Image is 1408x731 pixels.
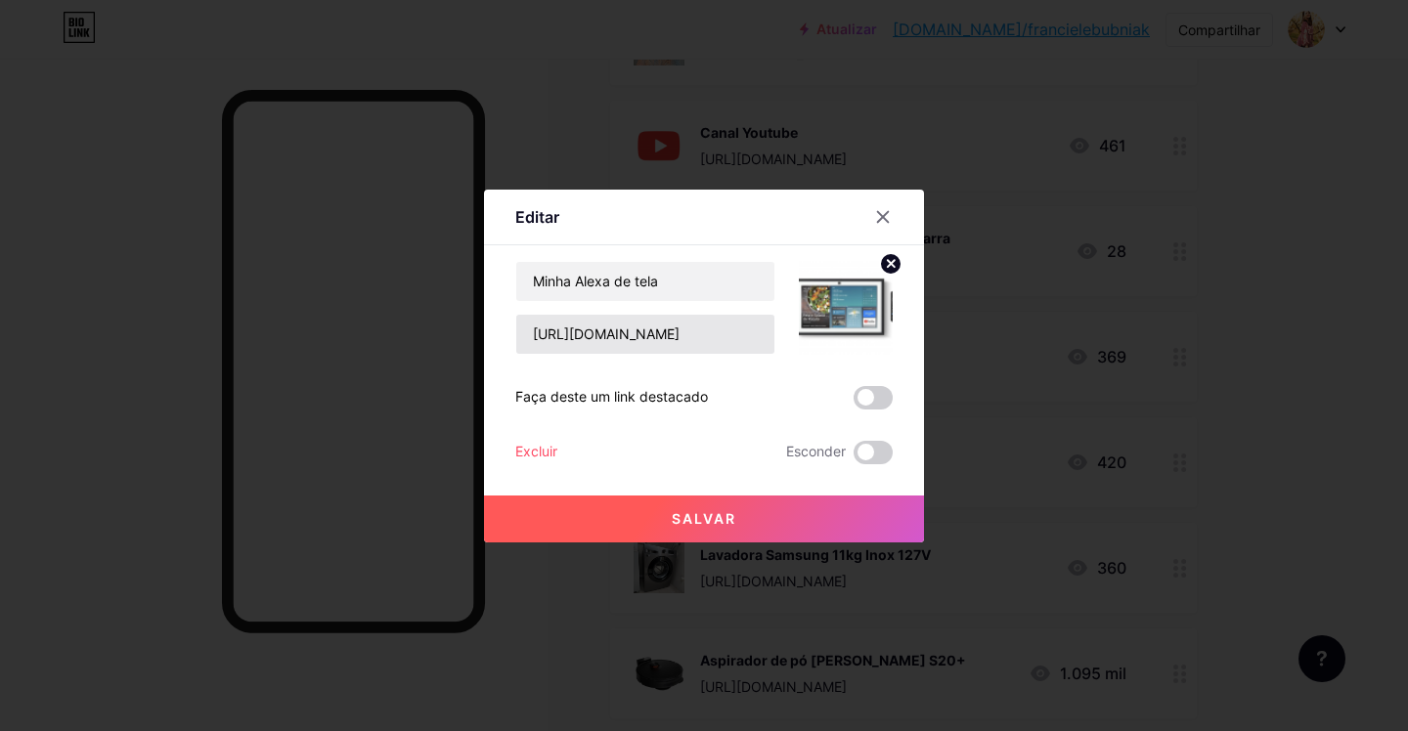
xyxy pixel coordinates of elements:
button: Salvar [484,495,924,542]
img: link_miniatura [799,261,893,355]
font: Salvar [672,510,736,527]
input: URL [516,315,774,354]
font: Excluir [515,443,557,459]
font: Faça deste um link destacado [515,388,708,405]
font: Editar [515,207,559,227]
font: Esconder [786,443,846,459]
input: Título [516,262,774,301]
